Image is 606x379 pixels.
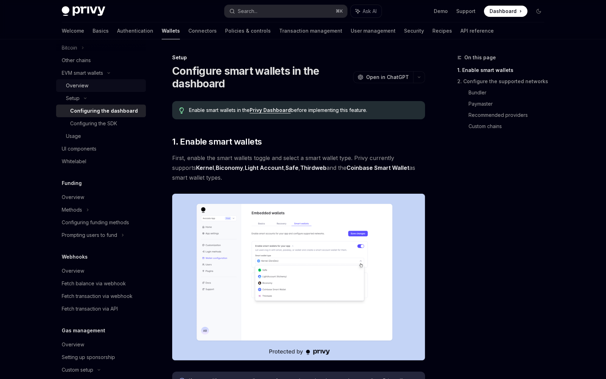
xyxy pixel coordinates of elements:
[62,193,84,201] div: Overview
[351,22,396,39] a: User management
[62,6,105,16] img: dark logo
[93,22,109,39] a: Basics
[172,54,425,61] div: Setup
[56,290,146,302] a: Fetch transaction via webhook
[56,351,146,364] a: Setting up sponsorship
[117,22,153,39] a: Authentication
[56,79,146,92] a: Overview
[216,164,243,172] a: Biconomy
[469,98,550,109] a: Paymaster
[490,8,517,15] span: Dashboard
[432,22,452,39] a: Recipes
[56,155,146,168] a: Whitelabel
[196,164,214,172] a: Kernel
[62,206,82,214] div: Methods
[56,216,146,229] a: Configuring funding methods
[56,277,146,290] a: Fetch balance via webhook
[66,94,80,102] div: Setup
[404,22,424,39] a: Security
[62,145,96,153] div: UI components
[56,130,146,142] a: Usage
[62,231,117,239] div: Prompting users to fund
[70,107,138,115] div: Configuring the dashboard
[456,8,476,15] a: Support
[56,105,146,117] a: Configuring the dashboard
[250,107,291,113] a: Privy Dashboard
[285,164,298,172] a: Safe
[225,22,271,39] a: Policies & controls
[56,142,146,155] a: UI components
[224,5,347,18] button: Search...⌘K
[336,8,343,14] span: ⌘ K
[62,292,133,300] div: Fetch transaction via webhook
[363,8,377,15] span: Ask AI
[56,302,146,315] a: Fetch transaction via API
[366,74,409,81] span: Open in ChatGPT
[56,191,146,204] a: Overview
[172,194,425,360] img: Sample enable smart wallets
[62,22,84,39] a: Welcome
[434,8,448,15] a: Demo
[172,65,350,90] h1: Configure smart wallets in the dashboard
[62,326,105,335] h5: Gas management
[300,164,326,172] a: Thirdweb
[464,53,496,62] span: On this page
[62,157,86,166] div: Whitelabel
[189,107,418,114] span: Enable smart wallets in the before implementing this feature.
[56,265,146,277] a: Overview
[469,87,550,98] a: Bundler
[179,107,184,114] svg: Tip
[56,338,146,351] a: Overview
[460,22,494,39] a: API reference
[62,218,129,227] div: Configuring funding methods
[457,76,550,87] a: 2. Configure the supported networks
[66,132,81,140] div: Usage
[62,279,126,288] div: Fetch balance via webhook
[469,121,550,132] a: Custom chains
[533,6,544,17] button: Toggle dark mode
[62,69,103,77] div: EVM smart wallets
[62,340,84,349] div: Overview
[62,179,82,187] h5: Funding
[346,164,409,172] a: Coinbase Smart Wallet
[172,153,425,182] span: First, enable the smart wallets toggle and select a smart wallet type. Privy currently supports ,...
[62,305,118,313] div: Fetch transaction via API
[469,109,550,121] a: Recommended providers
[351,5,382,18] button: Ask AI
[484,6,527,17] a: Dashboard
[62,267,84,275] div: Overview
[62,56,91,65] div: Other chains
[70,119,117,128] div: Configuring the SDK
[353,71,413,83] button: Open in ChatGPT
[238,7,257,15] div: Search...
[66,81,88,90] div: Overview
[162,22,180,39] a: Wallets
[62,253,88,261] h5: Webhooks
[279,22,342,39] a: Transaction management
[56,54,146,67] a: Other chains
[188,22,217,39] a: Connectors
[56,117,146,130] a: Configuring the SDK
[172,136,262,147] span: 1. Enable smart wallets
[62,366,93,374] div: Custom setup
[245,164,284,172] a: Light Account
[62,353,115,361] div: Setting up sponsorship
[457,65,550,76] a: 1. Enable smart wallets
